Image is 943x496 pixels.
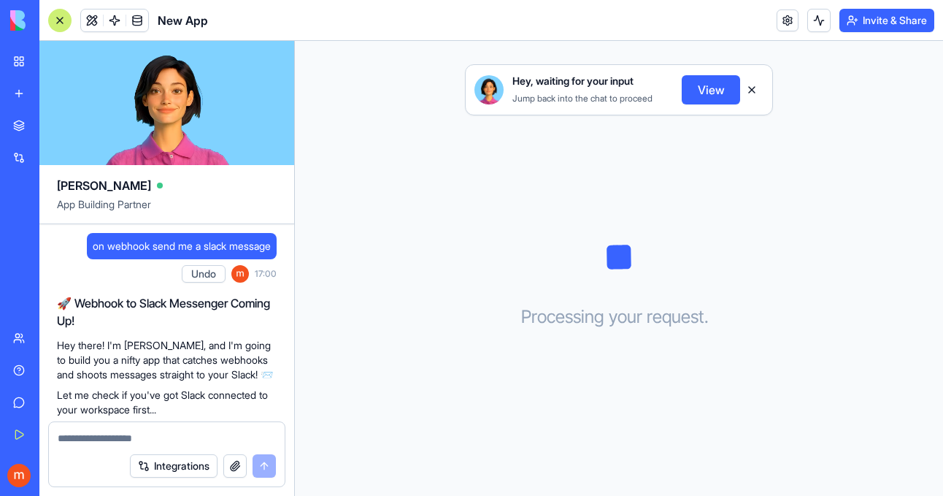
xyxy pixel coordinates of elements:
span: Hey, waiting for your input [512,74,634,88]
span: New App [158,12,208,29]
h3: Processing your request [521,305,717,329]
button: Undo [182,265,226,283]
span: . [704,305,709,329]
p: Let me check if you've got Slack connected to your workspace first... [57,388,277,417]
span: [PERSON_NAME] [57,177,151,194]
img: ACg8ocIU-Fjgjv55Pz-cYoe1OG9bNUzjQB1Yyz6Yvb_LC7W2dfwM4g=s96-c [231,265,249,283]
img: logo [10,10,101,31]
span: App Building Partner [57,197,277,224]
img: ACg8ocIU-Fjgjv55Pz-cYoe1OG9bNUzjQB1Yyz6Yvb_LC7W2dfwM4g=s96-c [7,464,31,487]
h2: 🚀 Webhook to Slack Messenger Coming Up! [57,294,277,329]
button: Integrations [130,454,218,478]
button: Invite & Share [839,9,934,32]
span: 17:00 [255,268,277,280]
span: Jump back into the chat to proceed [512,93,653,104]
button: View [682,75,740,104]
img: Ella_00000_wcx2te.png [474,75,504,104]
span: on webhook send me a slack message [93,239,271,253]
p: Hey there! I'm [PERSON_NAME], and I'm going to build you a nifty app that catches webhooks and sh... [57,338,277,382]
